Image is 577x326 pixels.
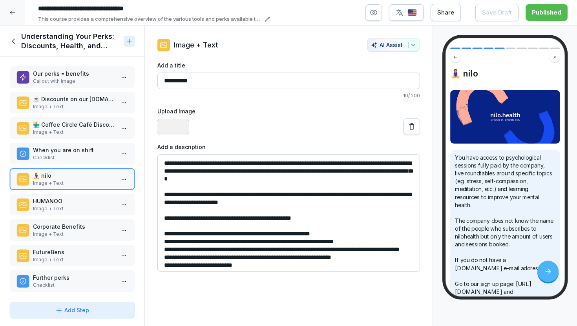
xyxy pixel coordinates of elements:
[407,9,417,16] img: us.svg
[431,4,461,21] button: Share
[33,197,115,205] p: HUMANOO
[157,143,420,151] label: Add a description
[33,95,115,103] p: ☕ Discounts on our [DOMAIN_NAME]
[33,282,115,289] p: Checklist
[475,4,519,21] button: Save Draft
[21,32,121,51] h1: Understanding Your Perks: Discounts, Health, and Wellbeing
[157,61,420,69] label: Add a title
[9,92,135,113] div: ☕ Discounts on our [DOMAIN_NAME]Image + Text
[532,8,561,17] div: Published
[33,222,115,231] p: Corporate Benefits
[9,143,135,164] div: When you are on shiftChecklist
[33,78,115,85] p: Callout with Image
[33,205,115,212] p: Image + Text
[33,120,115,129] p: 🏪 Coffee Circle Café Discounts
[371,42,416,48] div: AI Assist
[33,69,115,78] p: Our perks = benefits
[9,168,135,190] div: 🧘‍♀️ niloImage + Text
[450,90,560,144] img: Image and Text preview image
[450,68,560,78] h4: 🧘‍♀️ nilo
[482,8,512,17] div: Save Draft
[9,66,135,88] div: Our perks = benefitsCallout with Image
[157,92,420,99] p: 10 / 200
[33,180,115,187] p: Image + Text
[33,103,115,110] p: Image + Text
[367,38,420,52] button: AI Assist
[33,129,115,136] p: Image + Text
[33,231,115,238] p: Image + Text
[9,219,135,241] div: Corporate BenefitsImage + Text
[33,146,115,154] p: When you are on shift
[9,245,135,266] div: FutureBensImage + Text
[55,306,89,314] div: Add Step
[9,270,135,292] div: Further perksChecklist
[33,171,115,180] p: 🧘‍♀️ nilo
[33,273,115,282] p: Further perks
[33,248,115,256] p: FutureBens
[38,15,262,23] p: This course provides a comprehensive overview of the various tools and perks available to employe...
[526,4,568,21] button: Published
[9,117,135,139] div: 🏪 Coffee Circle Café DiscountsImage + Text
[9,194,135,215] div: HUMANOOImage + Text
[174,40,218,50] p: Image + Text
[9,302,135,319] button: Add Step
[437,8,454,17] div: Share
[33,256,115,263] p: Image + Text
[157,107,420,115] label: Upload Image
[33,154,115,161] p: Checklist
